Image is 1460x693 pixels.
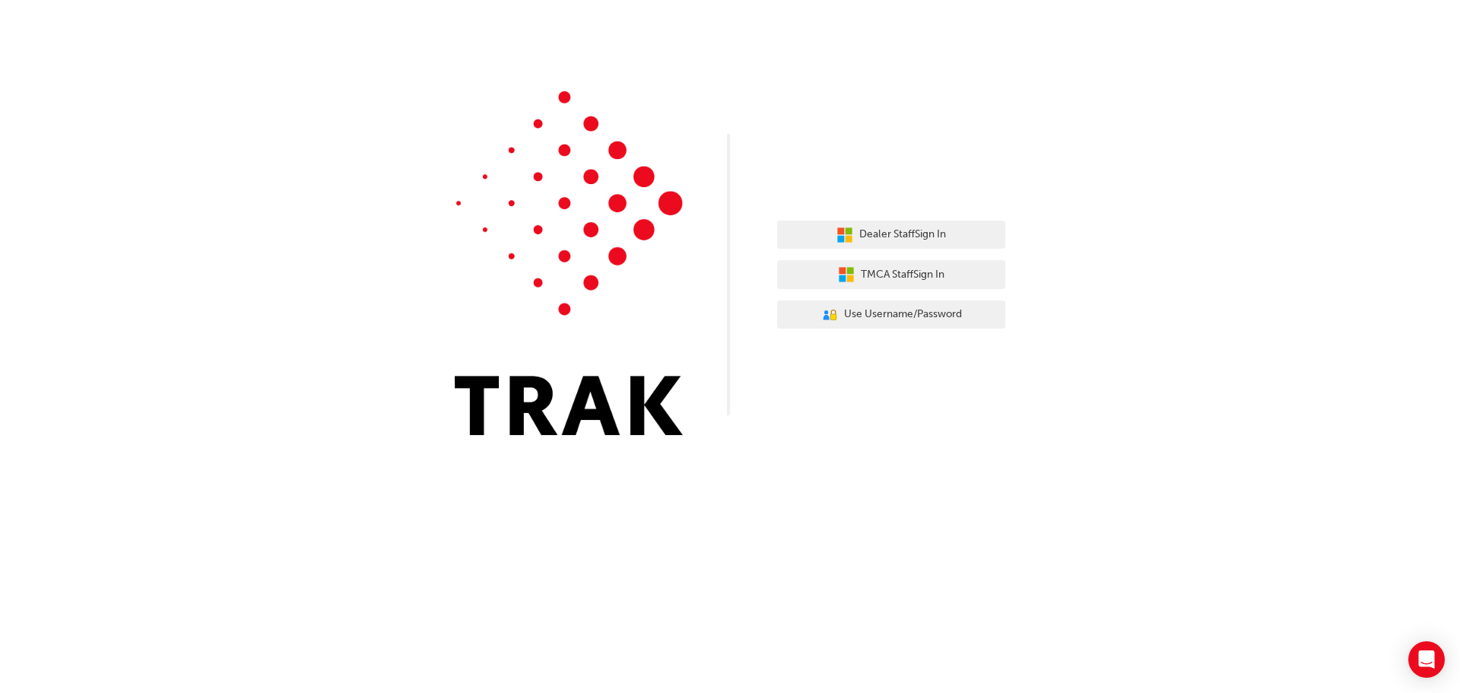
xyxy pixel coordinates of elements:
button: TMCA StaffSign In [777,260,1005,289]
span: Dealer Staff Sign In [859,226,946,243]
button: Use Username/Password [777,300,1005,329]
div: Open Intercom Messenger [1408,641,1445,678]
button: Dealer StaffSign In [777,221,1005,250]
span: TMCA Staff Sign In [861,266,944,284]
span: Use Username/Password [844,306,962,323]
img: Trak [455,91,683,435]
